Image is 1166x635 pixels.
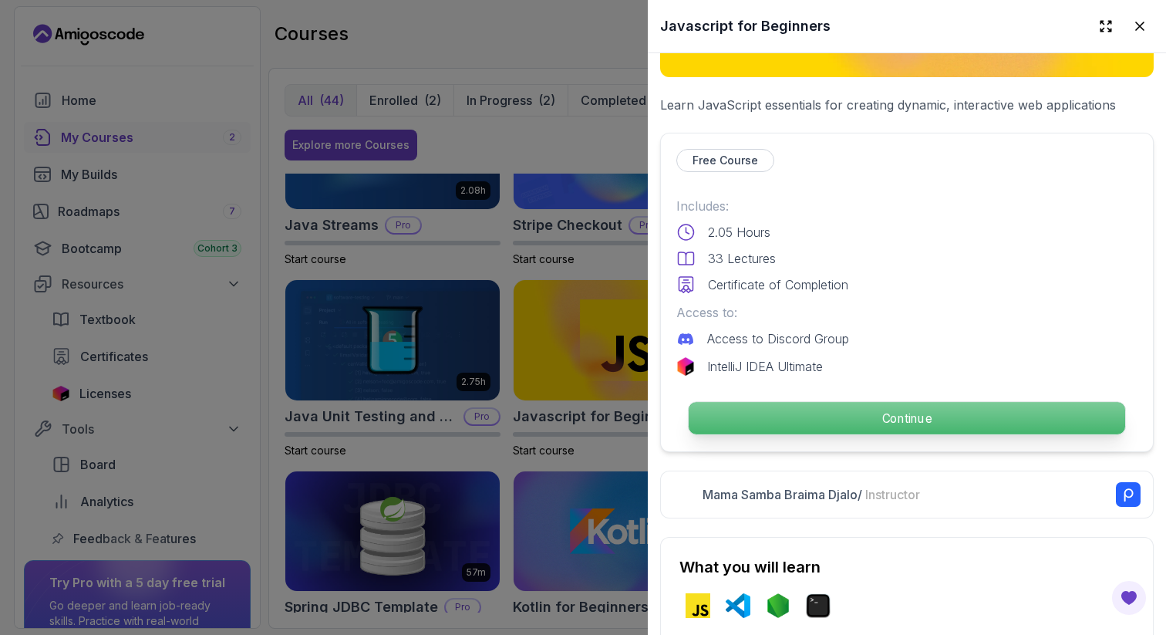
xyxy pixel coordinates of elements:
[673,483,696,506] img: Nelson Djalo
[707,357,823,376] p: IntelliJ IDEA Ultimate
[693,153,758,168] p: Free Course
[686,593,710,618] img: javascript logo
[865,487,920,502] span: Instructor
[766,593,790,618] img: nodejs logo
[676,357,695,376] img: jetbrains logo
[703,485,920,504] p: Mama Samba Braima Djalo /
[660,15,831,37] h2: Javascript for Beginners
[676,303,1137,322] p: Access to:
[676,197,1137,215] p: Includes:
[689,402,1125,434] p: Continue
[708,249,776,268] p: 33 Lectures
[1092,12,1120,40] button: Expand drawer
[726,593,750,618] img: vscode logo
[806,593,831,618] img: terminal logo
[708,223,770,242] p: 2.05 Hours
[688,401,1126,435] button: Continue
[679,556,1134,578] h2: What you will learn
[660,96,1154,114] p: Learn JavaScript essentials for creating dynamic, interactive web applications
[1110,579,1147,616] button: Open Feedback Button
[708,275,848,294] p: Certificate of Completion
[707,329,849,348] p: Access to Discord Group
